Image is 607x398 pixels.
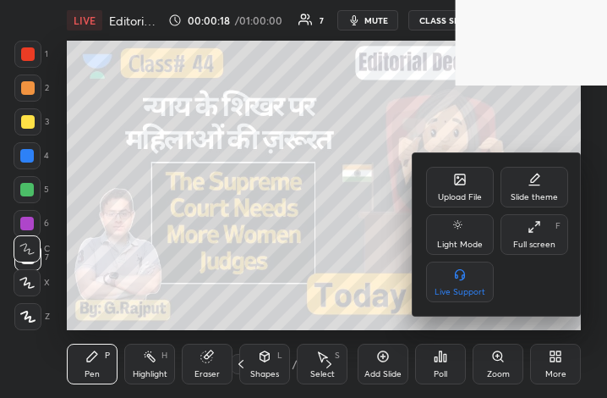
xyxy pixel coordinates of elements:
div: Light Mode [437,240,483,249]
div: Full screen [513,240,555,249]
div: Live Support [435,288,485,296]
div: Slide theme [511,193,558,202]
div: F [555,222,561,230]
div: Upload File [438,193,482,202]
